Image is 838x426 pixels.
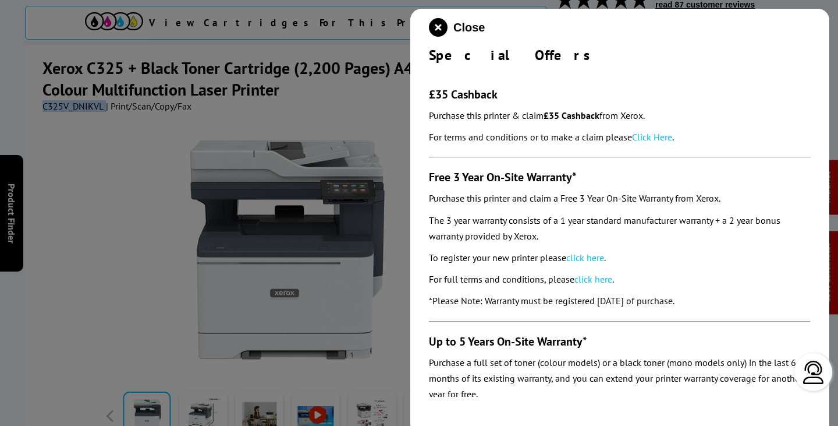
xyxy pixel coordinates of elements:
[429,334,811,349] h3: Up to 5 Years On-Site Warranty*
[429,213,811,244] p: The 3 year warranty consists of a 1 year standard manufacturer warranty + a 2 year bonus warranty...
[429,18,485,37] button: close modal
[429,108,811,124] p: Purchase this printer & claim from Xerox.
[566,252,604,263] a: click here
[453,21,485,34] span: Close
[429,129,811,145] p: For terms and conditions or to make a claim please .
[429,272,811,287] p: For full terms and conditions, please .
[429,293,811,309] p: *Please Note: Warranty must be registered [DATE] of purchase.
[429,170,811,185] h3: Free 3 Year On-Site Warranty*
[802,361,825,384] img: user-headset-light.svg
[429,250,811,266] p: To register your new printer please .
[574,273,612,285] a: click here
[429,191,811,206] p: Purchase this printer and claim a Free 3 Year On-Site Warranty from Xerox.
[632,131,672,143] a: Click Here
[429,46,811,64] div: Special Offers
[544,110,599,121] strong: £35 Cashback
[429,87,811,102] h3: £35 Cashback
[429,355,811,403] p: Purchase a full set of toner (colour models) or a black toner (mono models only) in the last 6 mo...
